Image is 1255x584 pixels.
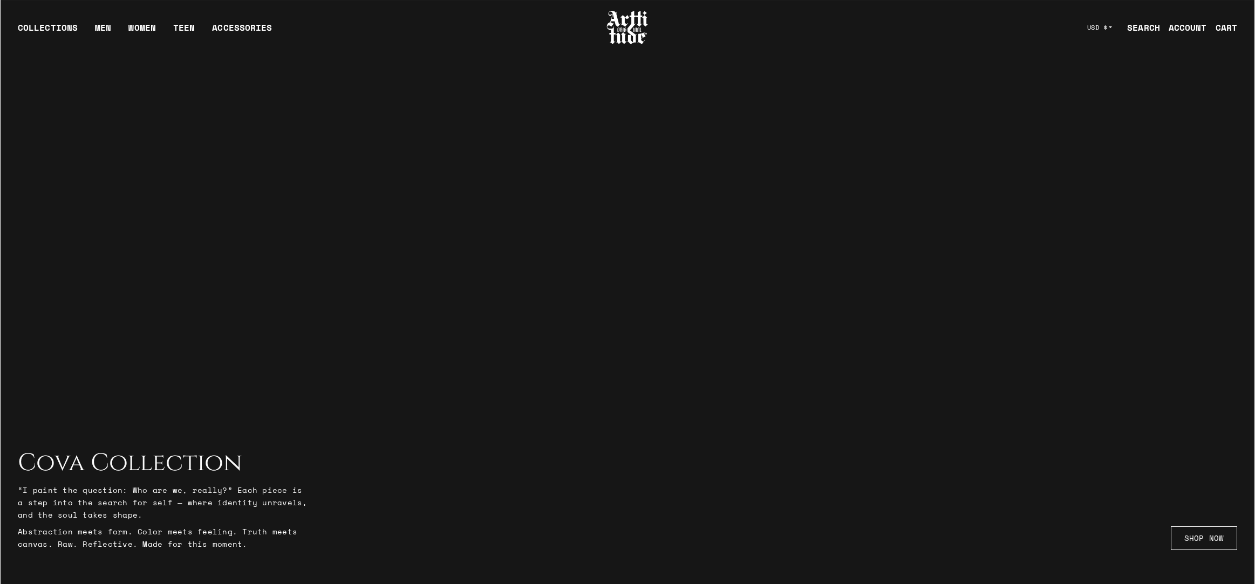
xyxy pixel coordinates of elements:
h2: Cova Collection [18,449,309,477]
div: ACCESSORIES [212,21,272,43]
a: SHOP NOW [1171,526,1237,550]
img: Arttitude [606,9,649,46]
span: USD $ [1087,23,1108,32]
ul: Main navigation [9,21,281,43]
p: Abstraction meets form. Color meets feeling. Truth meets canvas. Raw. Reflective. Made for this m... [18,525,309,550]
a: ACCOUNT [1160,17,1207,38]
div: COLLECTIONS [18,21,78,43]
a: WOMEN [128,21,156,43]
a: SEARCH [1118,17,1160,38]
button: USD $ [1081,16,1119,39]
a: TEEN [173,21,195,43]
p: “I paint the question: Who are we, really?” Each piece is a step into the search for self — where... [18,484,309,521]
a: Open cart [1207,17,1237,38]
div: CART [1216,21,1237,34]
a: MEN [95,21,111,43]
